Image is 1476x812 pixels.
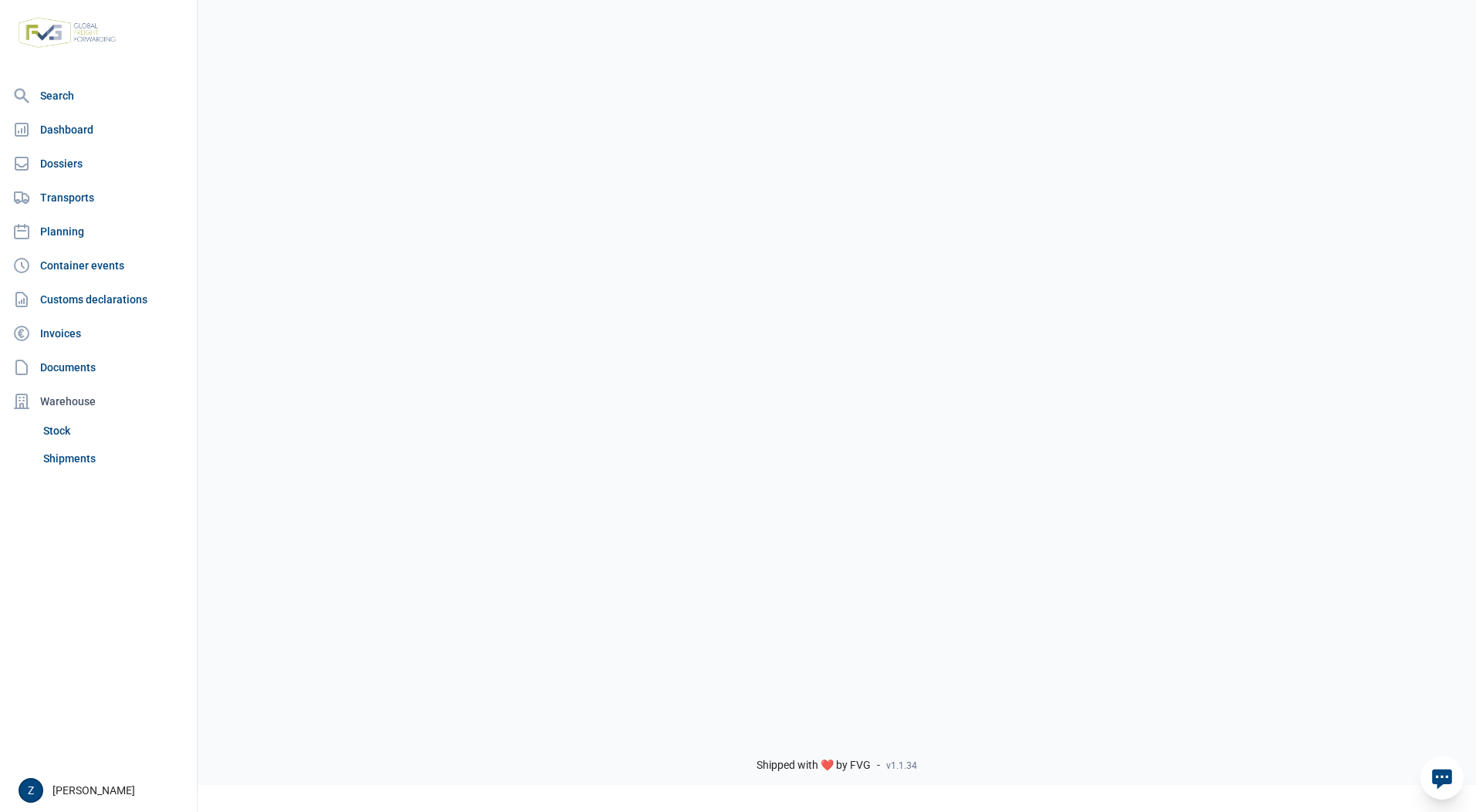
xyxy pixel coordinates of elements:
[877,759,880,773] span: -
[6,148,191,179] a: Dossiers
[6,80,191,111] a: Search
[886,760,917,772] span: v1.1.34
[19,778,43,803] button: Z
[19,778,188,803] div: [PERSON_NAME]
[6,284,191,315] a: Customs declarations
[757,759,871,773] span: Shipped with ❤️ by FVG
[6,250,191,281] a: Container events
[6,318,191,349] a: Invoices
[6,182,191,213] a: Transports
[6,114,191,145] a: Dashboard
[6,352,191,383] a: Documents
[6,386,191,417] div: Warehouse
[37,445,191,472] a: Shipments
[12,12,122,54] img: FVG - Global freight forwarding
[6,216,191,247] a: Planning
[37,417,191,445] a: Stock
